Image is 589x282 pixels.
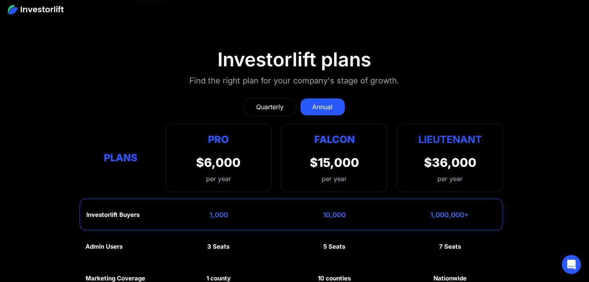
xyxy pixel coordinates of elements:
[323,243,345,250] div: 5 Seats
[257,102,284,112] div: Quarterly
[438,174,463,183] div: per year
[196,174,241,183] div: per year
[210,211,228,219] div: 1,000
[206,275,231,282] div: 1 county
[86,243,122,250] div: Admin Users
[434,275,467,282] div: Nationwide
[190,74,400,87] div: Find the right plan for your company's stage of growth.
[196,132,241,147] div: Pro
[310,155,359,170] div: $15,000
[418,133,482,145] strong: Lieutenant
[430,211,469,219] div: 1,000,000+
[207,243,229,250] div: 3 Seats
[86,211,140,218] div: Investorlift Buyers
[196,155,241,170] div: $6,000
[314,132,355,147] div: Falcon
[323,211,346,219] div: 10,000
[86,275,145,282] div: Marketing Coverage
[313,102,333,112] div: Annual
[218,48,371,71] div: Investorlift plans
[322,174,347,183] div: per year
[424,155,476,170] div: $36,000
[318,275,351,282] div: 10 counties
[439,243,461,250] div: 7 Seats
[562,255,581,274] div: Open Intercom Messenger
[86,150,156,165] div: Plans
